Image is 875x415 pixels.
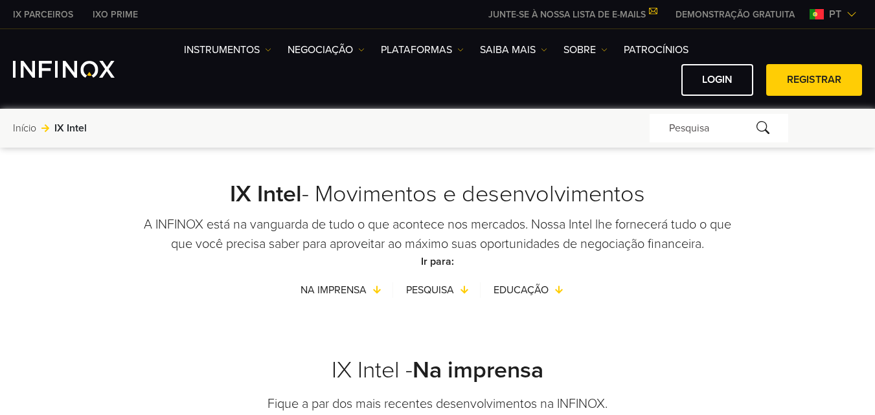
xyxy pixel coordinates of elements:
div: Pesquisa [650,114,788,142]
span: Na imprensa [413,356,543,384]
a: INFINOX [83,8,148,21]
a: PLATAFORMAS [381,42,464,58]
span: IX Intel [54,120,87,136]
a: IX Intel -Na imprensa [332,356,543,384]
a: Login [681,64,753,96]
a: Instrumentos [184,42,271,58]
p: A INFINOX está na vanguarda de tudo o que acontece nos mercados. Nossa Intel lhe fornecerá tudo o... [139,215,737,254]
a: INFINOX Logo [13,61,145,78]
a: Patrocínios [624,42,688,58]
a: Pesquisa [406,282,481,298]
h5: Ir para: [13,254,862,269]
span: pt [824,6,847,22]
a: NEGOCIAÇÃO [288,42,365,58]
h2: - Movimentos e desenvolvimentos [13,180,862,208]
a: Educação [494,282,574,298]
strong: IX Intel [230,180,302,208]
a: SOBRE [563,42,608,58]
a: Início [13,120,36,136]
a: JUNTE-SE À NOSSA LISTA DE E-MAILS [479,9,666,20]
a: Saiba mais [480,42,547,58]
img: arrow-right [41,124,49,132]
a: Registrar [766,64,862,96]
a: Na imprensa [301,282,393,298]
a: INFINOX MENU [666,8,804,21]
a: INFINOX [3,8,83,21]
